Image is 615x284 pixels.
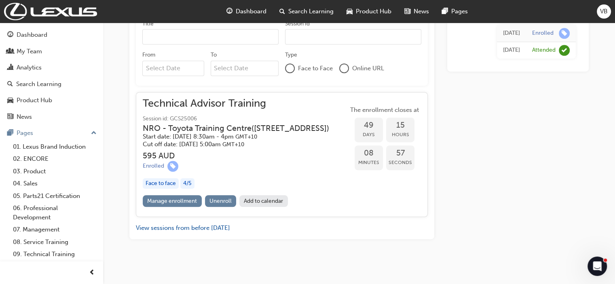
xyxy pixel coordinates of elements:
div: From [142,51,155,59]
div: Title [142,20,154,28]
span: VB [600,7,608,16]
button: Technical Advisor TrainingSession id: GCS25006NRO - Toyota Training Centre([STREET_ADDRESS])Start... [143,99,421,210]
a: News [3,109,100,124]
span: prev-icon [89,268,95,278]
span: Days [355,130,383,139]
span: Product Hub [356,7,391,16]
span: guage-icon [226,6,232,17]
div: Dashboard [17,30,47,40]
span: chart-icon [7,64,13,72]
span: Unenroll [209,198,232,204]
span: Pages [451,7,468,16]
a: Analytics [3,60,100,75]
button: VB [597,4,611,19]
button: Pages [3,126,100,141]
span: Online URL [352,64,384,73]
a: Dashboard [3,27,100,42]
div: 4 / 5 [180,178,194,189]
a: Search Learning [3,77,100,92]
a: 01. Lexus Brand Induction [10,141,100,153]
span: Seconds [386,158,414,167]
a: car-iconProduct Hub [340,3,398,20]
a: Add to calendar [239,195,288,207]
span: Dashboard [236,7,266,16]
iframe: Intercom live chat [588,257,607,276]
a: My Team [3,44,100,59]
a: 09. Technical Training [10,248,100,261]
span: people-icon [7,48,13,55]
span: news-icon [404,6,410,17]
span: Australian Eastern Standard Time GMT+10 [235,133,257,140]
div: My Team [17,47,42,56]
div: Search Learning [16,80,61,89]
div: Analytics [17,63,42,72]
span: 15 [386,121,414,130]
a: guage-iconDashboard [220,3,273,20]
div: Thu Aug 21 2025 15:29:32 GMT+1000 (Australian Eastern Standard Time) [503,29,520,38]
span: learningRecordVerb_ENROLL-icon [559,28,570,39]
span: 57 [386,149,414,158]
a: 03. Product [10,165,100,178]
span: car-icon [347,6,353,17]
a: 06. Professional Development [10,202,100,223]
h5: Start date: [DATE] 8:30am - 4pm [143,133,329,141]
input: Session Id [285,29,421,44]
a: 07. Management [10,223,100,236]
div: Face to face [143,178,179,189]
span: learningRecordVerb_ATTEND-icon [559,45,570,56]
img: Trak [4,3,97,20]
button: DashboardMy TeamAnalyticsSearch LearningProduct HubNews [3,26,100,126]
span: news-icon [7,114,13,121]
input: Title [142,29,279,44]
a: news-iconNews [398,3,435,20]
span: Minutes [355,158,383,167]
span: search-icon [279,6,285,17]
a: Product Hub [3,93,100,108]
a: 04. Sales [10,177,100,190]
input: From [142,61,204,76]
div: To [211,51,217,59]
a: search-iconSearch Learning [273,3,340,20]
div: Enrolled [532,29,554,37]
div: Pages [17,128,33,138]
span: The enrollment closes at [348,105,421,115]
span: search-icon [7,81,13,88]
span: Face to Face [298,64,333,73]
span: up-icon [91,128,97,139]
a: Manage enrollment [143,195,202,207]
h5: Cut off date: [DATE] 5:00am [143,141,329,148]
span: guage-icon [7,32,13,39]
button: Unenroll [205,195,237,207]
h3: NRO - Toyota Training Centre ( [STREET_ADDRESS] ) [143,124,329,133]
span: pages-icon [442,6,448,17]
a: 10. TUNE Rev-Up Training [10,261,100,273]
span: Australian Eastern Standard Time GMT+10 [222,141,244,148]
span: Hours [386,130,414,139]
a: 05. Parts21 Certification [10,190,100,202]
span: pages-icon [7,130,13,137]
span: 08 [355,149,383,158]
span: 49 [355,121,383,130]
span: Session id: GCS25006 [143,114,342,124]
span: learningRecordVerb_ENROLL-icon [167,161,178,172]
div: Attended [532,46,556,54]
span: Technical Advisor Training [143,99,342,108]
div: News [17,112,32,122]
span: car-icon [7,97,13,104]
span: Search Learning [288,7,334,16]
div: Product Hub [17,96,52,105]
div: Type [285,51,297,59]
div: Thu Sep 20 2018 00:00:00 GMT+1000 (Australian Eastern Standard Time) [503,46,520,55]
button: View sessions from before [DATE] [136,223,230,233]
div: Session Id [285,20,310,28]
h3: 595 AUD [143,151,342,160]
div: Enrolled [143,162,164,170]
a: pages-iconPages [435,3,474,20]
a: 08. Service Training [10,236,100,248]
a: 02. ENCORE [10,153,100,165]
input: To [211,61,279,76]
span: News [414,7,429,16]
